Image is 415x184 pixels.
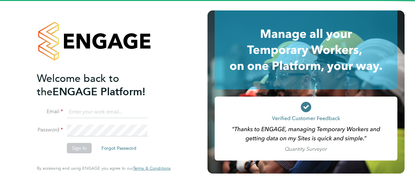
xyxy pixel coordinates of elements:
button: Sign In [67,143,92,153]
h2: ENGAGE Platform! [37,72,164,99]
label: Password [37,127,63,133]
a: Terms & Conditions [133,166,171,171]
label: Email [37,108,63,115]
span: Welcome back to the [37,72,119,98]
input: Enter your work email... [67,106,147,118]
span: Terms & Conditions [133,165,171,171]
button: Forgot Password [96,143,142,153]
span: By accessing and using ENGAGE you agree to our [37,165,171,171]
